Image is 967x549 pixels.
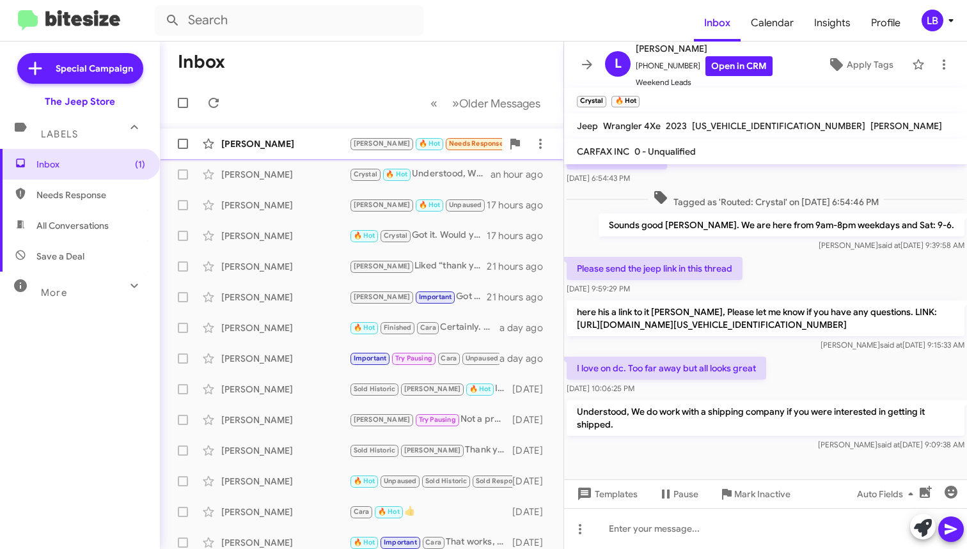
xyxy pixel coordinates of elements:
[512,536,553,549] div: [DATE]
[135,158,145,171] span: (1)
[155,5,423,36] input: Search
[349,290,487,304] div: Got it, If you were ever interested in selling it out right or trading it let me know. We are cur...
[487,260,553,273] div: 21 hours ago
[741,4,804,42] span: Calendar
[384,477,417,485] span: Unpaused
[692,120,865,132] span: [US_VEHICLE_IDENTIFICATION_NUMBER]
[36,219,109,232] span: All Conversations
[45,95,115,108] div: The Jeep Store
[354,139,411,148] span: [PERSON_NAME]
[349,382,512,396] div: I do not at the moment. I will keep an eye out.
[499,352,553,365] div: a day ago
[420,323,436,332] span: Cara
[36,189,145,201] span: Needs Response
[17,53,143,84] a: Special Campaign
[673,483,698,506] span: Pause
[354,170,377,178] span: Crystal
[880,340,902,350] span: said at
[577,120,598,132] span: Jeep
[349,136,502,151] div: I was texting with [PERSON_NAME]. Coming [DATE] around 12.
[384,231,407,240] span: Crystal
[441,354,457,362] span: Cara
[648,190,884,208] span: Tagged as 'Routed: Crystal' on [DATE] 6:54:46 PM
[922,10,943,31] div: LB
[36,158,145,171] span: Inbox
[818,440,964,449] span: [PERSON_NAME] [DATE] 9:09:38 AM
[567,300,964,336] p: here his a link to it [PERSON_NAME], Please let me know if you have any questions. LINK: [URL][DO...
[567,383,634,393] span: [DATE] 10:06:25 PM
[491,168,553,181] div: an hour ago
[349,351,499,366] div: Hey [PERSON_NAME], This is [PERSON_NAME] lefthand at the jeep store in [GEOGRAPHIC_DATA]. Hope yo...
[512,475,553,488] div: [DATE]
[512,506,553,518] div: [DATE]
[466,354,499,362] span: Unpaused
[349,197,487,212] div: 👍
[349,504,512,519] div: 👍
[221,536,349,549] div: [PERSON_NAME]
[349,474,512,488] div: It would involve coming in to get it appraised by my used car manager. Would you be looking to ju...
[430,95,437,111] span: «
[847,483,929,506] button: Auto Fields
[178,52,225,72] h1: Inbox
[384,538,417,546] span: Important
[349,443,512,458] div: Thank you for responding, Not a problem. Should you need help with anything in the future please ...
[354,507,370,516] span: Cara
[221,321,349,334] div: [PERSON_NAME]
[512,383,553,396] div: [DATE]
[425,538,441,546] span: Cara
[56,62,133,75] span: Special Campaign
[705,56,773,76] a: Open in CRM
[611,96,639,107] small: 🔥 Hot
[349,228,487,243] div: Got it. Would you like to set up some time to come in to explore your options ?
[354,293,411,301] span: [PERSON_NAME]
[354,323,375,332] span: 🔥 Hot
[354,354,387,362] span: Important
[349,167,491,182] div: Understood, We do work with a shipping company if you were interested in getting it shipped.
[567,284,630,293] span: [DATE] 9:59:29 PM
[404,446,461,454] span: [PERSON_NAME]
[819,240,964,250] span: [PERSON_NAME] [DATE] 9:39:58 AM
[634,146,696,157] span: 0 - Unqualified
[487,229,553,242] div: 17 hours ago
[487,291,553,304] div: 21 hours ago
[821,340,964,350] span: [PERSON_NAME] [DATE] 9:15:33 AM
[354,477,375,485] span: 🔥 Hot
[636,76,773,89] span: Weekend Leads
[354,415,411,424] span: [PERSON_NAME]
[221,506,349,518] div: [PERSON_NAME]
[423,90,548,116] nav: Page navigation example
[221,199,349,212] div: [PERSON_NAME]
[419,201,441,209] span: 🔥 Hot
[487,199,553,212] div: 17 hours ago
[221,229,349,242] div: [PERSON_NAME]
[599,213,964,236] p: Sounds good [PERSON_NAME]. We are here from 9am-8pm weekdays and Sat: 9-6.
[804,4,861,42] a: Insights
[354,201,411,209] span: [PERSON_NAME]
[41,287,67,298] span: More
[419,415,456,424] span: Try Pausing
[41,128,78,140] span: Labels
[694,4,741,42] a: Inbox
[567,257,743,280] p: Please send the jeep link in this thread
[449,201,482,209] span: Unpaused
[221,168,349,181] div: [PERSON_NAME]
[221,475,349,488] div: [PERSON_NAME]
[378,507,400,516] span: 🔥 Hot
[386,170,407,178] span: 🔥 Hot
[452,95,459,111] span: »
[354,231,375,240] span: 🔥 Hot
[857,483,918,506] span: Auto Fields
[512,444,553,457] div: [DATE]
[709,483,801,506] button: Mark Inactive
[567,357,766,380] p: I love on dc. Too far away but all looks great
[870,120,942,132] span: [PERSON_NAME]
[384,323,412,332] span: Finished
[221,137,349,150] div: [PERSON_NAME]
[574,483,638,506] span: Templates
[419,139,441,148] span: 🔥 Hot
[459,97,540,111] span: Older Messages
[666,120,687,132] span: 2023
[354,538,375,546] span: 🔥 Hot
[354,446,396,454] span: Sold Historic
